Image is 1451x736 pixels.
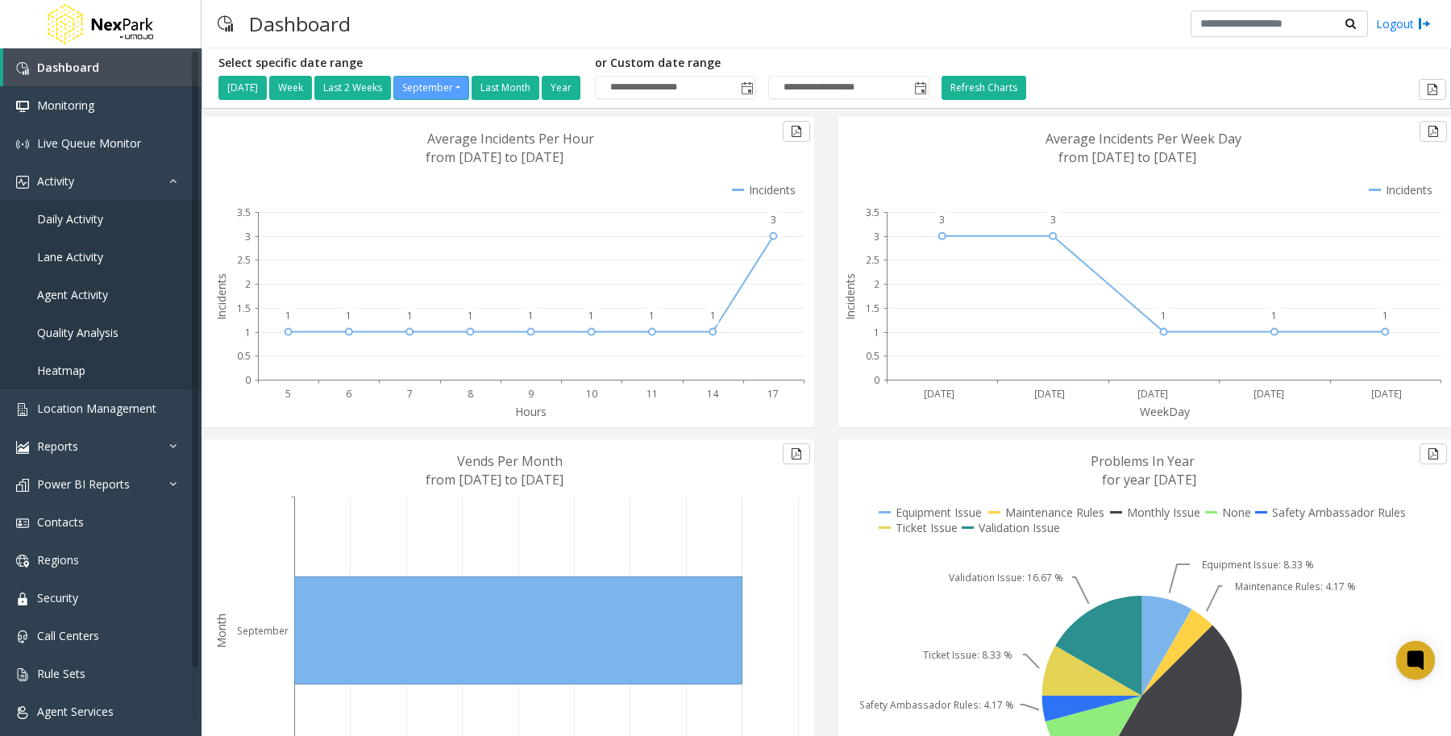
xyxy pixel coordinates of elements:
a: Dashboard [3,48,202,86]
span: Daily Activity [37,211,103,227]
span: Toggle popup [738,77,755,99]
text: 8 [468,387,473,401]
img: 'icon' [16,593,29,605]
text: 3.5 [237,206,251,219]
img: 'icon' [16,138,29,151]
text: 1 [528,309,534,322]
img: 'icon' [16,706,29,719]
button: Export to pdf [1420,443,1447,464]
text: Month [214,613,229,648]
span: Lane Activity [37,249,103,264]
text: 1 [1271,309,1277,322]
text: Average Incidents Per Week Day [1046,130,1241,148]
text: Incidents [214,273,229,320]
text: [DATE] [1254,387,1284,401]
text: [DATE] [1371,387,1402,401]
img: 'icon' [16,555,29,568]
span: Agent Services [37,704,114,719]
text: 1 [407,309,413,322]
span: Regions [37,552,79,568]
span: Quality Analysis [37,325,118,340]
text: 1.5 [866,301,879,315]
img: 'icon' [16,403,29,416]
span: Monitoring [37,98,94,113]
text: 1 [874,326,879,339]
text: 1 [710,309,716,322]
img: 'icon' [16,479,29,492]
text: Hours [515,404,547,419]
span: Reports [37,439,78,454]
img: 'icon' [16,630,29,643]
text: 3 [771,213,776,227]
text: 1 [588,309,594,322]
button: Last Month [472,76,539,100]
text: Maintenance Rules: 4.17 % [1235,580,1356,593]
text: 3 [245,230,251,243]
text: Average Incidents Per Hour [427,130,594,148]
span: Dashboard [37,60,99,75]
button: Export to pdf [1420,121,1447,142]
button: Export to pdf [783,443,810,464]
text: from [DATE] to [DATE] [1058,148,1196,166]
text: 0.5 [237,349,251,363]
text: 2 [874,277,879,291]
text: 0 [874,373,879,387]
h5: Select specific date range [218,56,583,70]
text: 14 [707,387,719,401]
text: 1 [285,309,291,322]
text: 5 [285,387,291,401]
span: Power BI Reports [37,476,130,492]
text: 1 [468,309,473,322]
text: 3 [939,213,945,227]
button: Year [542,76,580,100]
text: 3 [874,230,879,243]
button: Last 2 Weeks [314,76,391,100]
text: Equipment Issue: 8.33 % [1202,558,1314,572]
span: Heatmap [37,363,85,378]
button: Export to pdf [1419,79,1446,100]
text: from [DATE] to [DATE] [426,471,563,489]
span: Activity [37,173,74,189]
text: 10 [586,387,597,401]
img: 'icon' [16,62,29,75]
text: Vends Per Month [457,452,563,470]
img: pageIcon [218,4,233,44]
text: 2.5 [866,253,879,267]
text: 7 [407,387,413,401]
button: Week [269,76,312,100]
text: 1 [245,326,251,339]
text: Validation Issue: 16.67 % [949,571,1063,584]
span: Agent Activity [37,287,108,302]
span: Toggle popup [911,77,929,99]
text: WeekDay [1140,404,1191,419]
text: 0.5 [866,349,879,363]
text: 17 [767,387,779,401]
text: 1 [649,309,655,322]
text: 11 [647,387,658,401]
span: Location Management [37,401,156,416]
text: Problems In Year [1091,452,1195,470]
span: Contacts [37,514,84,530]
text: [DATE] [1137,387,1168,401]
text: September [237,624,289,638]
h5: or Custom date range [595,56,929,70]
button: [DATE] [218,76,267,100]
text: 2.5 [237,253,251,267]
img: 'icon' [16,668,29,681]
text: 9 [528,387,534,401]
text: 3 [1050,213,1056,227]
h3: Dashboard [241,4,359,44]
text: 0 [245,373,251,387]
text: [DATE] [1034,387,1065,401]
a: Logout [1376,15,1431,32]
img: logout [1418,15,1431,32]
img: 'icon' [16,517,29,530]
img: 'icon' [16,100,29,113]
span: Rule Sets [37,666,85,681]
text: Incidents [842,273,858,320]
text: for year [DATE] [1102,471,1196,489]
button: Export to pdf [783,121,810,142]
text: 1 [346,309,351,322]
text: from [DATE] to [DATE] [426,148,563,166]
span: Security [37,590,78,605]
